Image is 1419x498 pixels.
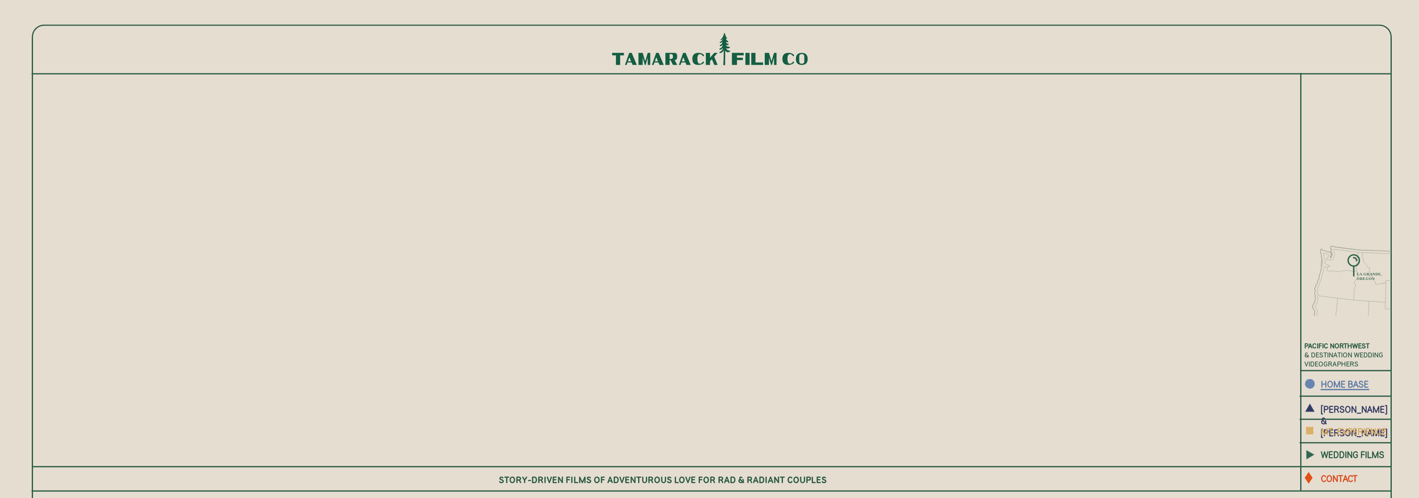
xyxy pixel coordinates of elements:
h3: STORY-DRIVEN FILMS OF ADVENTUROUS LOVE FOR RAD & RADIANT COUPLES [499,474,834,485]
h3: & DESTINATION Wedding videographers [1304,341,1409,378]
a: WEDDING FILMS [1321,449,1389,460]
a: HOME BASE [1321,378,1377,389]
b: PACIFIC NORThWEST [1304,341,1369,350]
b: [PERSON_NAME] & [PERSON_NAME] [1321,404,1387,438]
a: CONTACT [1321,472,1389,484]
a: PACIFIC NORThWEST& DESTINATION Weddingvideographers [1304,341,1409,378]
b: HOME BASE [1321,378,1369,389]
b: CONTACT [1321,473,1358,484]
a: MT. EXPERIENCE [1321,425,1389,437]
b: WEDDING FILMS [1321,449,1384,460]
b: MT. EXPERIENCE [1321,426,1386,437]
a: [PERSON_NAME] & [PERSON_NAME] [1321,403,1377,414]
